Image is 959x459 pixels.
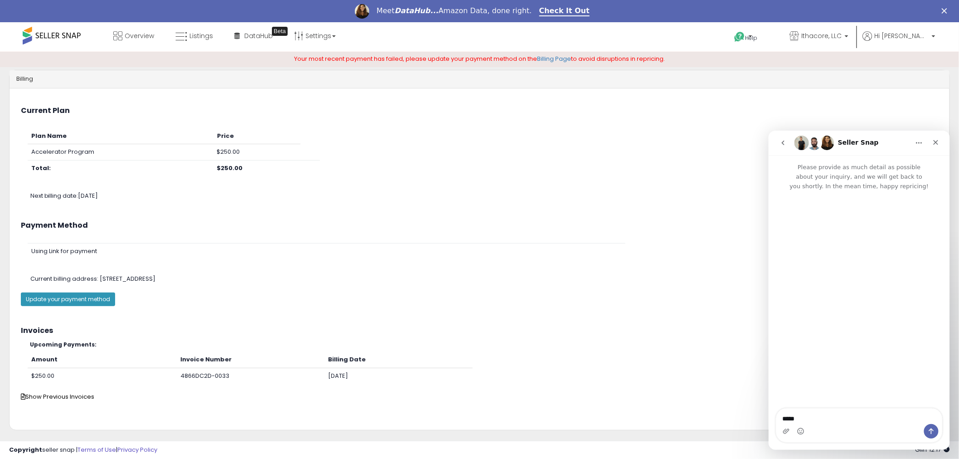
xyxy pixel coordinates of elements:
th: Invoice Number [177,352,325,368]
a: Terms of Use [77,445,116,454]
div: Next billing date: [DATE] [24,192,954,200]
td: Using Link for payment [28,243,572,259]
h3: Payment Method [21,221,938,229]
th: Amount [28,352,177,368]
i: DataHub... [395,6,439,15]
div: [STREET_ADDRESS] [24,275,954,283]
b: $250.00 [217,164,243,172]
span: DataHub [244,31,273,40]
span: Show Previous Invoices [21,392,94,401]
h3: Current Plan [21,107,938,115]
a: Hi [PERSON_NAME] [863,31,935,52]
a: Ithacore, LLC [783,22,855,52]
b: Total: [31,164,51,172]
span: Current billing address: [30,274,99,283]
div: Billing [10,70,949,88]
a: Help [727,24,775,52]
a: Overview [107,22,161,49]
strong: Copyright [9,445,42,454]
button: Update your payment method [21,293,115,306]
a: Listings [169,22,220,49]
span: Overview [125,31,154,40]
h5: Upcoming Payments: [30,342,938,347]
a: Billing Page [537,54,571,63]
i: Get Help [734,31,746,43]
div: Close [942,8,951,14]
span: Help [746,34,758,42]
img: Profile image for Georgie [355,4,369,19]
th: Price [213,128,301,144]
a: Privacy Policy [117,445,157,454]
div: Tooltip anchor [272,27,288,36]
h3: Invoices [21,327,938,335]
td: 4866DC2D-0033 [177,368,325,384]
th: Billing Date [325,352,473,368]
iframe: Intercom live chat [769,131,950,450]
a: DataHub [228,22,280,49]
td: [DATE] [325,368,473,384]
span: Listings [189,31,213,40]
a: Check It Out [539,6,590,16]
td: $250.00 [28,368,177,384]
span: Ithacore, LLC [802,31,842,40]
td: $250.00 [213,144,301,161]
th: Plan Name [28,128,213,144]
div: Meet Amazon Data, done right. [377,6,532,15]
a: Settings [287,22,343,49]
td: Accelerator Program [28,144,213,161]
span: Hi [PERSON_NAME] [875,31,929,40]
div: seller snap | | [9,446,157,454]
span: Your most recent payment has failed, please update your payment method on the to avoid disruption... [294,54,665,63]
